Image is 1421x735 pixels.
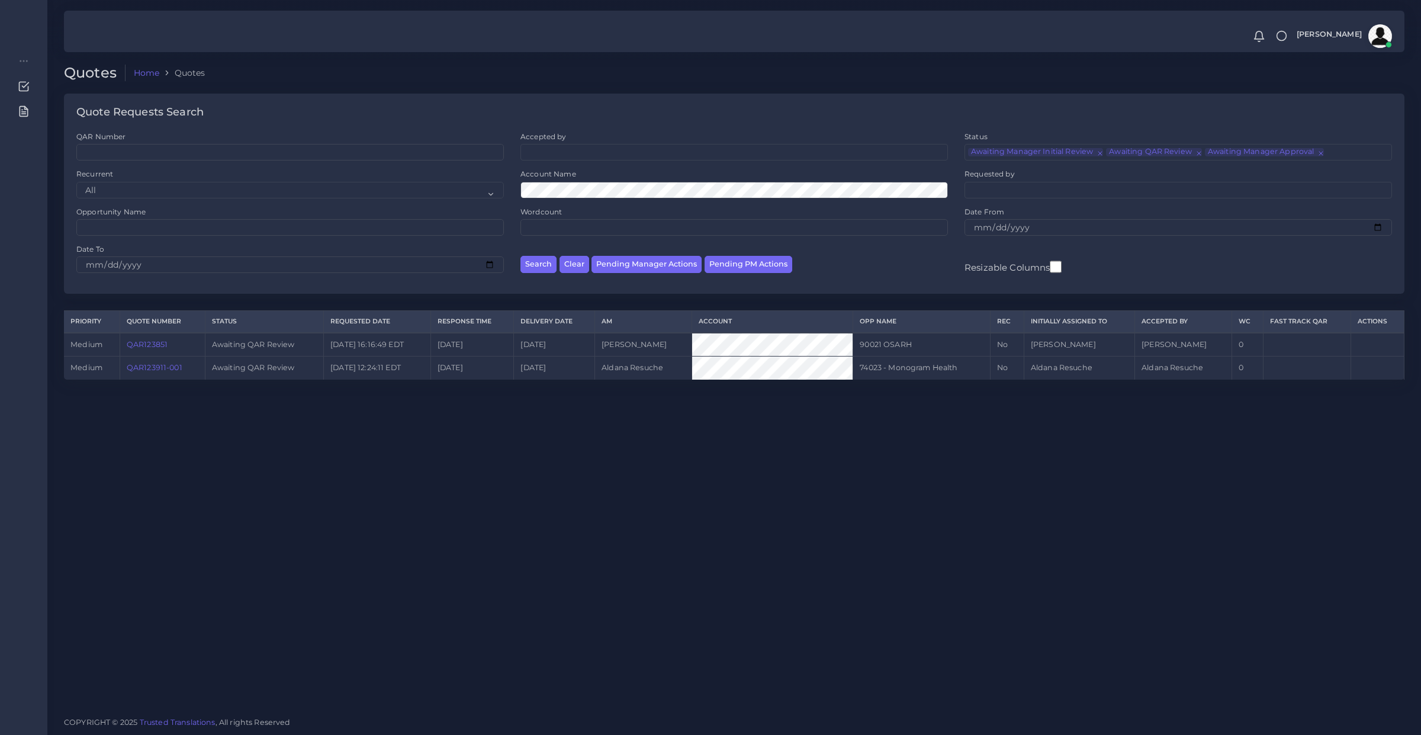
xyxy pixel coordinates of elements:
[965,259,1062,274] label: Resizable Columns
[76,106,204,119] h4: Quote Requests Search
[853,311,991,333] th: Opp Name
[127,340,168,349] a: QAR123851
[64,65,126,82] h2: Quotes
[127,363,182,372] a: QAR123911-001
[520,256,557,273] button: Search
[853,333,991,357] td: 90021 OSARH
[560,256,589,273] button: Clear
[1351,311,1404,333] th: Actions
[990,311,1024,333] th: REC
[705,256,792,273] button: Pending PM Actions
[1297,31,1362,38] span: [PERSON_NAME]
[514,311,595,333] th: Delivery Date
[692,311,853,333] th: Account
[965,207,1004,217] label: Date From
[1134,311,1232,333] th: Accepted by
[76,244,104,254] label: Date To
[430,311,514,333] th: Response Time
[965,169,1015,179] label: Requested by
[1368,24,1392,48] img: avatar
[70,340,102,349] span: medium
[1232,333,1263,357] td: 0
[595,357,692,380] td: Aldana Resuche
[591,256,702,273] button: Pending Manager Actions
[159,67,205,79] li: Quotes
[1024,357,1134,380] td: Aldana Resuche
[514,333,595,357] td: [DATE]
[324,357,431,380] td: [DATE] 12:24:11 EDT
[64,716,291,728] span: COPYRIGHT © 2025
[205,333,323,357] td: Awaiting QAR Review
[120,311,205,333] th: Quote Number
[595,333,692,357] td: [PERSON_NAME]
[968,148,1103,156] li: Awaiting Manager Initial Review
[216,716,291,728] span: , All rights Reserved
[595,311,692,333] th: AM
[134,67,160,79] a: Home
[1232,311,1263,333] th: WC
[520,169,576,179] label: Account Name
[64,311,120,333] th: Priority
[1291,24,1396,48] a: [PERSON_NAME]avatar
[1205,148,1324,156] li: Awaiting Manager Approval
[324,311,431,333] th: Requested Date
[205,357,323,380] td: Awaiting QAR Review
[965,131,988,142] label: Status
[1134,333,1232,357] td: [PERSON_NAME]
[324,333,431,357] td: [DATE] 16:16:49 EDT
[853,357,991,380] td: 74023 - Monogram Health
[140,718,216,727] a: Trusted Translations
[205,311,323,333] th: Status
[514,357,595,380] td: [DATE]
[76,207,146,217] label: Opportunity Name
[1050,259,1062,274] input: Resizable Columns
[520,207,562,217] label: Wordcount
[1106,148,1202,156] li: Awaiting QAR Review
[76,169,113,179] label: Recurrent
[1232,357,1263,380] td: 0
[520,131,567,142] label: Accepted by
[1024,333,1134,357] td: [PERSON_NAME]
[430,357,514,380] td: [DATE]
[1263,311,1351,333] th: Fast Track QAR
[990,357,1024,380] td: No
[430,333,514,357] td: [DATE]
[76,131,126,142] label: QAR Number
[1024,311,1134,333] th: Initially Assigned to
[1134,357,1232,380] td: Aldana Resuche
[70,363,102,372] span: medium
[990,333,1024,357] td: No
